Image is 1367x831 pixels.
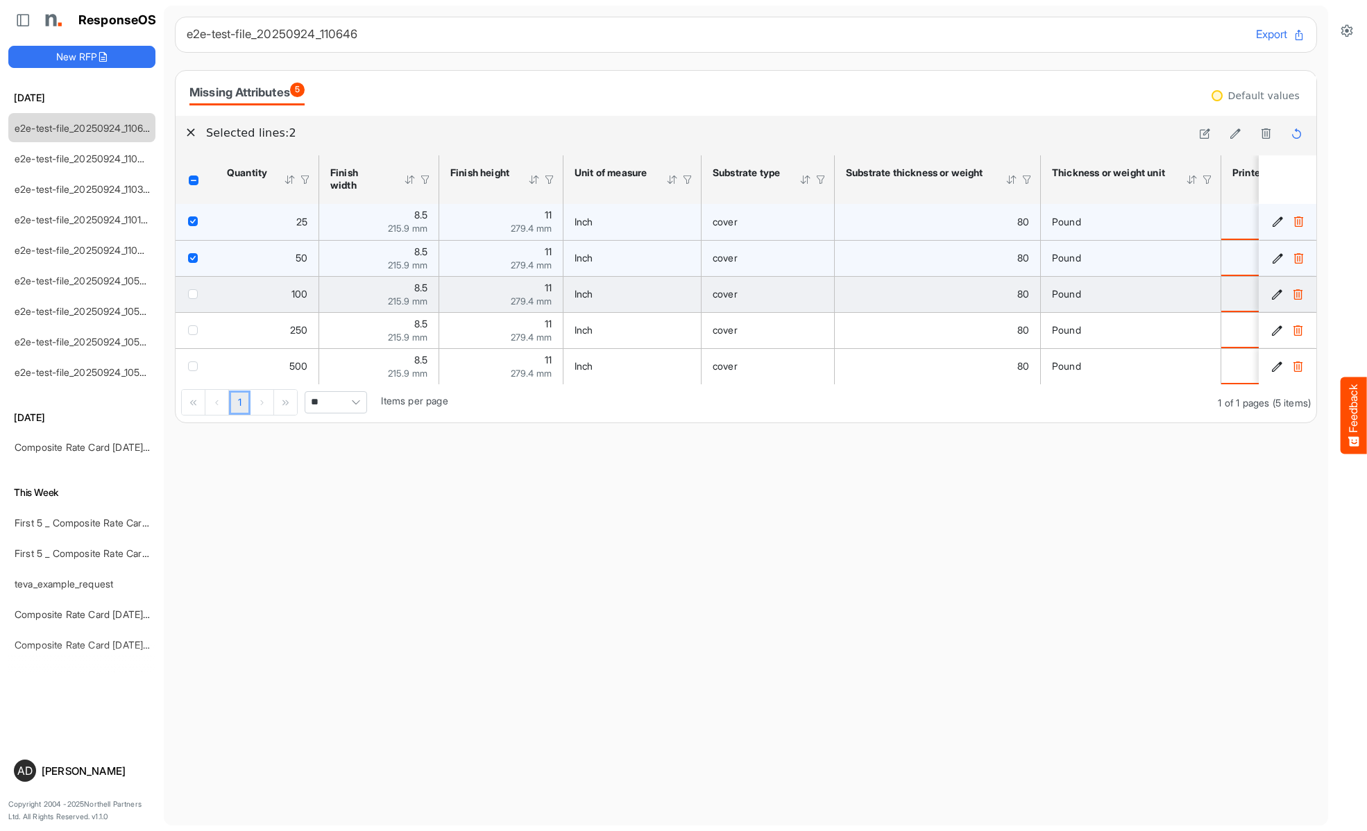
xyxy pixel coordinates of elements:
span: 8.5 [414,246,427,257]
td: is template cell Column Header httpsnorthellcomontologiesmapping-rulesmanufacturinghasprintedsides [1221,204,1346,240]
span: Pound [1052,360,1081,372]
img: Northell [38,6,66,34]
a: e2e-test-file_20250924_110305 [15,183,155,195]
span: Items per page [381,395,448,406]
td: checkbox [176,348,216,384]
h6: Selected lines: 2 [206,124,1185,142]
span: cover [713,360,738,372]
span: Pound [1052,216,1081,228]
span: 215.9 mm [388,332,427,343]
a: e2e-test-file_20250924_105226 [15,366,157,378]
a: First 5 _ Composite Rate Card [DATE] (2) [15,517,195,529]
a: Composite Rate Card [DATE]_smaller [15,639,179,651]
span: Inch [575,288,593,300]
div: [PERSON_NAME] [42,766,150,776]
span: 5 [290,83,305,97]
span: 80 [1017,360,1029,372]
span: 25 [296,216,307,228]
a: e2e-test-file_20250924_105529 [15,305,157,317]
span: 279.4 mm [511,295,552,307]
td: 50 is template cell Column Header httpsnorthellcomontologiesmapping-rulesorderhasquantity [216,240,319,276]
td: is template cell Column Header httpsnorthellcomontologiesmapping-rulesmanufacturinghasprintedsides [1221,240,1346,276]
div: Filter Icon [299,173,312,186]
td: 11 is template cell Column Header httpsnorthellcomontologiesmapping-rulesmeasurementhasfinishsize... [439,276,563,312]
td: 25 is template cell Column Header httpsnorthellcomontologiesmapping-rulesorderhasquantity [216,204,319,240]
div: Substrate thickness or weight [846,166,987,179]
a: e2e-test-file_20250924_105318 [15,336,155,348]
td: Inch is template cell Column Header httpsnorthellcomontologiesmapping-rulesmeasurementhasunitofme... [563,276,702,312]
button: Delete [1291,359,1305,373]
td: cover is template cell Column Header httpsnorthellcomontologiesmapping-rulesmaterialhassubstratem... [702,204,835,240]
td: 11 is template cell Column Header httpsnorthellcomontologiesmapping-rulesmeasurementhasfinishsize... [439,204,563,240]
span: 250 [290,324,307,336]
span: 279.4 mm [511,259,552,271]
h6: [DATE] [8,410,155,425]
div: Substrate type [713,166,781,179]
td: is template cell Column Header httpsnorthellcomontologiesmapping-rulesmanufacturinghasprintedsides [1221,276,1346,312]
div: Filter Icon [419,173,432,186]
td: 8.5 is template cell Column Header httpsnorthellcomontologiesmapping-rulesmeasurementhasfinishsiz... [319,312,439,348]
span: (5 items) [1273,397,1311,409]
div: Unit of measure [575,166,648,179]
span: 279.4 mm [511,332,552,343]
td: 94667527-8281-4376-af90-aab048784bdf is template cell Column Header [1259,276,1319,312]
td: 589bd96d-5a7f-4718-9714-b06e0b92f575 is template cell Column Header [1259,240,1319,276]
span: 11 [545,246,552,257]
span: 11 [545,318,552,329]
span: Pound [1052,288,1081,300]
button: Edit [1270,287,1284,301]
span: 8.5 [414,318,427,329]
div: Filter Icon [815,173,827,186]
div: Printed sides [1232,166,1293,179]
td: 80 is template cell Column Header httpsnorthellcomontologiesmapping-rulesmaterialhasmaterialthick... [835,276,1041,312]
button: Feedback [1341,377,1367,454]
div: Filter Icon [1201,173,1214,186]
a: e2e-test-file_20250924_110035 [15,244,155,256]
span: 50 [296,252,307,264]
button: New RFP [8,46,155,68]
span: cover [713,252,738,264]
td: 99aed43e-eb1f-4181-8322-f75fb5f4d5ba is template cell Column Header [1259,204,1319,240]
td: Inch is template cell Column Header httpsnorthellcomontologiesmapping-rulesmeasurementhasunitofme... [563,312,702,348]
td: Inch is template cell Column Header httpsnorthellcomontologiesmapping-rulesmeasurementhasunitofme... [563,204,702,240]
span: 215.9 mm [388,368,427,379]
td: 8.5 is template cell Column Header httpsnorthellcomontologiesmapping-rulesmeasurementhasfinishsiz... [319,276,439,312]
td: checkbox [176,312,216,348]
button: Edit [1270,359,1284,373]
span: 11 [545,209,552,221]
button: Delete [1291,323,1305,337]
td: cover is template cell Column Header httpsnorthellcomontologiesmapping-rulesmaterialhassubstratem... [702,240,835,276]
button: Edit [1271,251,1284,265]
div: Go to next page [251,390,274,415]
span: 11 [545,282,552,293]
th: Header checkbox [176,155,216,204]
span: 500 [289,360,307,372]
span: cover [713,324,738,336]
a: teva_example_request [15,578,113,590]
div: Go to last page [274,390,297,415]
td: 11 is template cell Column Header httpsnorthellcomontologiesmapping-rulesmeasurementhasfinishsize... [439,348,563,384]
span: 100 [291,288,307,300]
button: Edit [1270,323,1284,337]
span: 11 [545,354,552,366]
span: 215.9 mm [388,223,427,234]
td: Inch is template cell Column Header httpsnorthellcomontologiesmapping-rulesmeasurementhasunitofme... [563,348,702,384]
div: Missing Attributes [189,83,305,102]
td: Pound is template cell Column Header httpsnorthellcomontologiesmapping-rulesmaterialhasmaterialth... [1041,240,1221,276]
button: Edit [1271,215,1284,229]
td: Pound is template cell Column Header httpsnorthellcomontologiesmapping-rulesmaterialhasmaterialth... [1041,276,1221,312]
span: 279.4 mm [511,223,552,234]
span: Pound [1052,324,1081,336]
span: Pound [1052,252,1081,264]
span: 80 [1017,216,1029,228]
p: Copyright 2004 - 2025 Northell Partners Ltd. All Rights Reserved. v 1.1.0 [8,798,155,823]
a: First 5 _ Composite Rate Card [DATE] (2) [15,547,195,559]
span: Inch [575,324,593,336]
a: Composite Rate Card [DATE]_smaller [15,441,179,453]
div: Finish width [330,166,386,191]
td: Pound is template cell Column Header httpsnorthellcomontologiesmapping-rulesmaterialhasmaterialth... [1041,204,1221,240]
div: Default values [1228,91,1300,101]
span: Inch [575,252,593,264]
span: cover [713,216,738,228]
td: checkbox [176,204,216,240]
